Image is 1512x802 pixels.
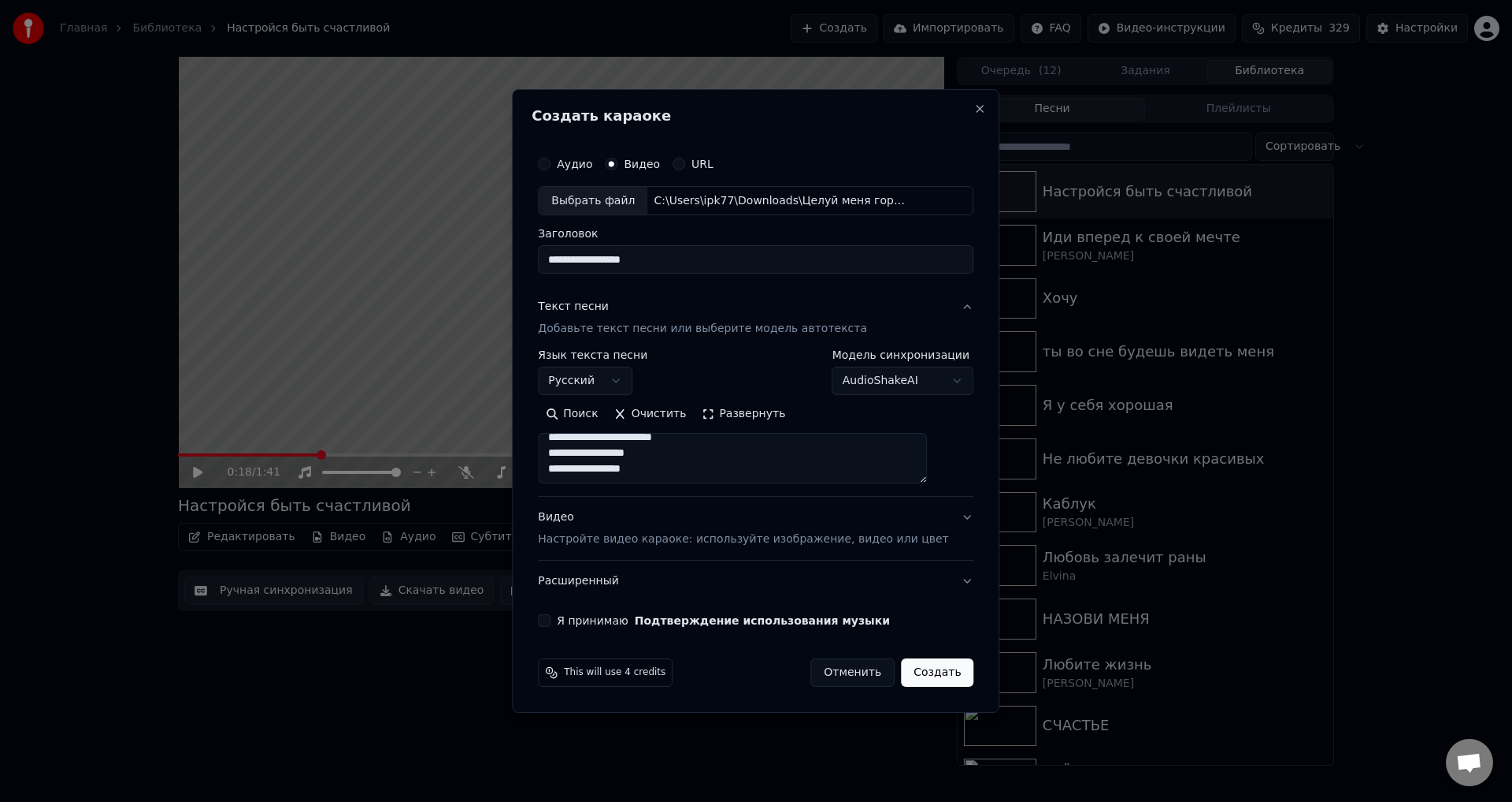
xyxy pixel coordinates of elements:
button: ВидеоНастройте видео караоке: используйте изображение, видео или цвет [538,498,973,561]
p: Добавьте текст песни или выберите модель автотекста [538,322,867,338]
label: Заголовок [538,229,973,240]
label: URL [691,159,713,170]
button: Создать [901,658,973,687]
div: Текст песниДобавьте текст песни или выберите модель автотекста [538,350,973,497]
label: Модель синхронизации [832,350,974,361]
label: Я принимаю [557,615,890,626]
button: Развернуть [694,402,793,427]
div: Видео [538,510,948,548]
h2: Создать караоке [532,109,980,123]
p: Настройте видео караоке: используйте изображение, видео или цвет [538,532,948,547]
label: Язык текста песни [538,350,647,361]
label: Видео [624,159,660,170]
span: This will use 4 credits [564,666,665,679]
button: Расширенный [538,561,973,602]
button: Я принимаю [635,615,890,626]
label: Аудио [557,159,592,170]
div: C:\Users\ipk77\Downloads\Целуй меня горячей 1.mp4 [647,193,915,209]
button: Очистить [606,402,695,427]
div: Выбрать файл [539,187,647,215]
button: Поиск [538,402,606,427]
button: Текст песниДобавьте текст песни или выберите модель автотекста [538,287,973,350]
div: Текст песни [538,300,609,315]
button: Отменить [810,658,895,687]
